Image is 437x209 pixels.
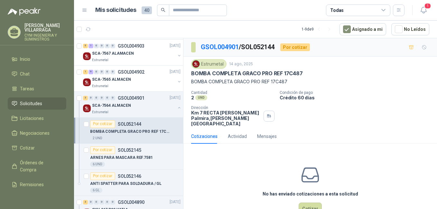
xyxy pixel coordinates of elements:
[8,178,66,191] a: Remisiones
[88,200,93,204] div: 0
[20,144,35,151] span: Cotizar
[99,70,104,74] div: 0
[88,44,93,48] div: 1
[94,44,99,48] div: 0
[191,105,261,110] p: Dirección
[191,95,194,100] p: 2
[90,146,115,154] div: Por cotizar
[92,103,131,109] p: SCA-7564 ALMACEN
[8,112,66,124] a: Licitaciones
[90,136,105,141] div: 2 UND
[74,144,183,170] a: Por cotizarSOL052145ARNES PARA MASCARA REF.75816 UND
[263,190,358,197] h3: No has enviado cotizaciones a esta solicitud
[391,23,429,35] button: No Leídos
[105,200,110,204] div: 0
[118,148,141,152] p: SOL052145
[95,5,136,15] h1: Mis solicitudes
[20,56,30,63] span: Inicio
[257,133,277,140] div: Mensajes
[170,69,181,75] p: [DATE]
[118,200,144,204] p: GSOL004890
[88,70,93,74] div: 9
[8,8,41,15] img: Logo peakr
[110,44,115,48] div: 0
[302,24,334,34] div: 1 - 9 de 9
[191,70,303,77] p: BOMBA COMPLETA GRACO PRO REF 17C487
[170,95,181,101] p: [DATE]
[90,162,105,167] div: 6 UND
[161,8,165,12] span: search
[105,70,110,74] div: 0
[191,78,429,85] p: BOMBA COMPLETA GRACO PRO REF 17C487
[88,96,93,100] div: 0
[24,23,66,32] p: [PERSON_NAME] VILLARRAGA
[330,7,344,14] div: Todas
[20,181,44,188] span: Remisiones
[90,129,170,135] p: BOMBA COMPLETA GRACO PRO REF 17C487
[20,115,44,122] span: Licitaciones
[90,155,153,161] p: ARNES PARA MASCARA REF.7581
[20,130,50,137] span: Negociaciones
[118,174,141,178] p: SOL052146
[8,142,66,154] a: Cotizar
[192,60,200,68] img: Company Logo
[24,33,66,41] p: CYM INGENIERIA Y SUMINISTROS
[191,110,261,126] p: Km 7 RECTA [PERSON_NAME] Palmira , [PERSON_NAME][GEOGRAPHIC_DATA]
[424,3,431,9] span: 1
[90,188,102,193] div: 6 GL
[105,44,110,48] div: 0
[94,200,99,204] div: 0
[90,172,115,180] div: Por cotizar
[8,193,66,205] a: Configuración
[118,70,144,74] p: GSOL004902
[20,100,42,107] span: Solicitudes
[280,95,434,100] p: Crédito 60 días
[99,96,104,100] div: 0
[83,68,182,89] a: 1 9 0 0 0 0 GSOL004902[DATE] Company LogoSCA-7565 ALMACENEstrumetal
[83,200,88,204] div: 3
[83,42,182,63] a: 5 1 0 0 0 0 GSOL004903[DATE] Company LogoSCA-7567 ALAMACENEstrumetal
[170,43,181,49] p: [DATE]
[110,96,115,100] div: 0
[83,104,91,112] img: Company Logo
[280,43,310,51] div: Por cotizar
[94,96,99,100] div: 0
[280,90,434,95] p: Condición de pago
[92,77,131,83] p: SCA-7565 ALMACEN
[90,120,115,128] div: Por cotizar
[8,157,66,176] a: Órdenes de Compra
[110,200,115,204] div: 0
[118,122,141,126] p: SOL052144
[92,58,108,63] p: Estrumetal
[92,84,108,89] p: Estrumetal
[195,95,207,100] div: UND
[94,70,99,74] div: 0
[8,68,66,80] a: Chat
[74,170,183,196] a: Por cotizarSOL052146ANTI SPATTER PARA SOLDADURA / GL6 GL
[74,118,183,144] a: Por cotizarSOL052144BOMBA COMPLETA GRACO PRO REF 17C4872 UND
[118,96,144,100] p: GSOL004901
[339,23,386,35] button: Asignado a mi
[83,70,88,74] div: 1
[118,44,144,48] p: GSOL004903
[20,85,34,92] span: Tareas
[99,200,104,204] div: 0
[105,96,110,100] div: 0
[201,42,275,52] p: / SOL052144
[83,52,91,60] img: Company Logo
[83,78,91,86] img: Company Logo
[99,44,104,48] div: 0
[20,70,30,77] span: Chat
[8,83,66,95] a: Tareas
[90,181,162,187] p: ANTI SPATTER PARA SOLDADURA / GL
[83,44,88,48] div: 5
[8,97,66,110] a: Solicitudes
[418,5,429,16] button: 1
[229,61,253,67] p: 14 ago, 2025
[110,70,115,74] div: 0
[170,199,181,205] p: [DATE]
[83,94,182,115] a: 3 0 0 0 0 0 GSOL004901[DATE] Company LogoSCA-7564 ALMACENEstrumetal
[8,53,66,65] a: Inicio
[191,90,274,95] p: Cantidad
[83,96,88,100] div: 3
